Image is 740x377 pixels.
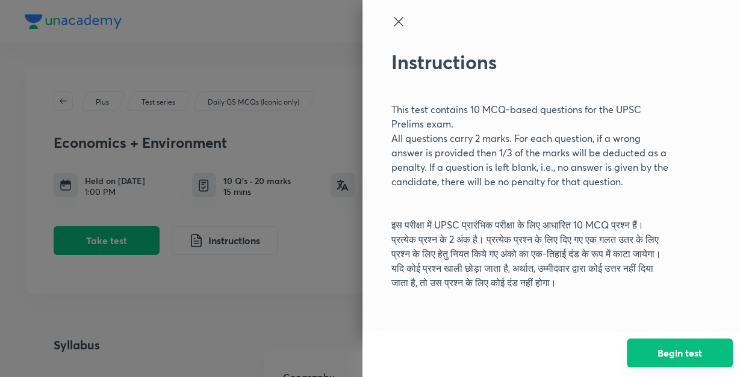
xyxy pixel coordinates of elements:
[627,339,733,367] button: Begin test
[391,232,671,290] p: प्रत्येक प्रश्न के 2 अंक है। प्रत्येक प्रश्न के लिए दिए गए एक गलत उतर के लिए प्रश्न के लिए हेतु न...
[391,218,671,232] p: इस परीक्षा में UPSC प्रारंभिक परीक्षा के लिए आधारित 10 MCQ प्रश्न हैं।
[391,102,671,131] p: This test contains 10 MCQ-based questions for the UPSC Prelims exam.
[391,51,671,73] h2: Instructions
[391,131,671,189] p: All questions carry 2 marks. For each question, if a wrong answer is provided then 1/3 of the mar...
